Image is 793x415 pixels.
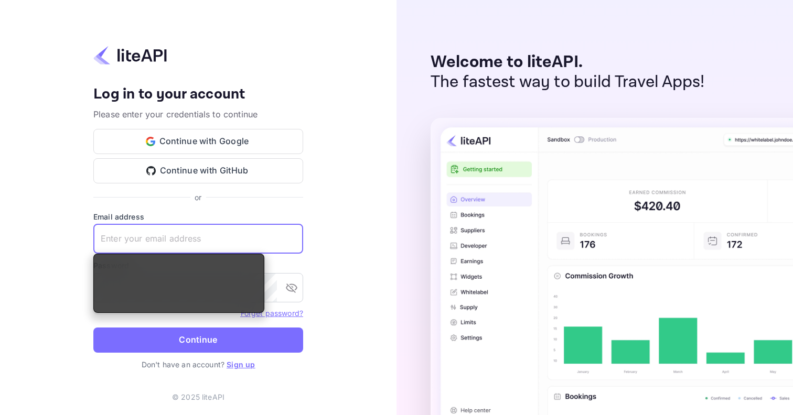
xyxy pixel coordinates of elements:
a: Forget password? [241,308,303,318]
a: Forget password? [241,309,303,318]
a: Sign up [227,360,255,369]
button: Continue [93,327,303,353]
label: Email address [93,211,303,222]
p: © 2025 liteAPI [172,391,224,402]
button: toggle password visibility [281,277,302,298]
input: Enter your email address [93,224,303,254]
p: The fastest way to build Travel Apps! [431,72,705,92]
img: liteapi [93,45,167,65]
button: Continue with Google [93,129,303,154]
h4: Log in to your account [93,85,303,104]
p: Welcome to liteAPI. [431,52,705,72]
button: Continue with GitHub [93,158,303,183]
p: Please enter your credentials to continue [93,108,303,121]
p: or [195,192,201,203]
p: Don't have an account? [93,359,303,370]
